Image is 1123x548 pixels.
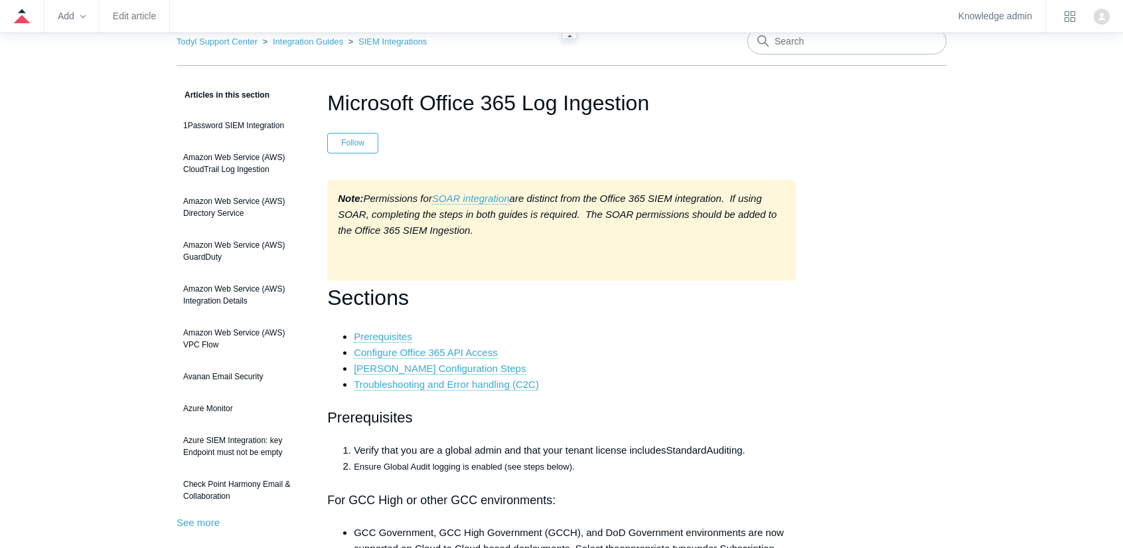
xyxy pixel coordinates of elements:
[177,90,269,100] span: Articles in this section
[58,13,86,20] zd-hc-trigger: Add
[354,363,526,375] a: [PERSON_NAME] Configuration Steps
[327,87,796,119] h1: Microsoft Office 365 Log Ingestion
[177,472,307,509] a: Check Point Harmony Email & Collaboration
[177,396,307,421] a: Azure Monitor
[354,379,539,391] a: Troubleshooting and Error handling (C2C)
[958,13,1032,20] a: Knowledge admin
[561,33,577,39] zd-hc-resizer: Guide navigation
[327,133,378,153] button: Follow Article
[260,37,346,46] li: Integration Guides
[177,37,260,46] li: Todyl Support Center
[354,444,666,456] span: Verify that you are a global admin and that your tenant license includes
[1094,9,1110,25] img: user avatar
[177,145,307,182] a: Amazon Web Service (AWS) CloudTrail Log Ingestion
[354,347,498,359] a: Configure Office 365 API Access
[177,428,307,465] a: Azure SIEM Integration: key Endpoint must not be empty
[327,494,556,507] span: For GCC High or other GCC environments:
[177,113,307,138] a: 1Password SIEM Integration
[273,37,343,46] a: Integration Guides
[706,444,742,456] span: Auditing
[327,281,796,315] h1: Sections
[177,320,307,357] a: Amazon Web Service (AWS) VPC Flow
[338,193,777,236] em: are distinct from the Office 365 SIEM integration. If using SOAR, completing the steps in both gu...
[743,444,745,456] span: .
[747,28,946,54] input: Search
[432,193,510,205] a: SOAR integration
[354,462,574,472] span: Ensure Global Audit logging is enabled (see steps below).
[177,517,220,528] a: See more
[346,37,427,46] li: SIEM Integrations
[113,13,156,20] a: Edit article
[177,232,307,270] a: Amazon Web Service (AWS) GuardDuty
[1094,9,1110,25] zd-hc-trigger: Click your profile icon to open the profile menu
[354,331,412,343] a: Prerequisites
[327,406,796,429] h2: Prerequisites
[338,193,363,204] strong: Note:
[177,364,307,389] a: Avanan Email Security
[177,189,307,226] a: Amazon Web Service (AWS) Directory Service
[358,37,427,46] a: SIEM Integrations
[666,444,706,456] span: Standard
[338,193,432,204] em: Permissions for
[177,276,307,314] a: Amazon Web Service (AWS) Integration Details
[177,37,258,46] a: Todyl Support Center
